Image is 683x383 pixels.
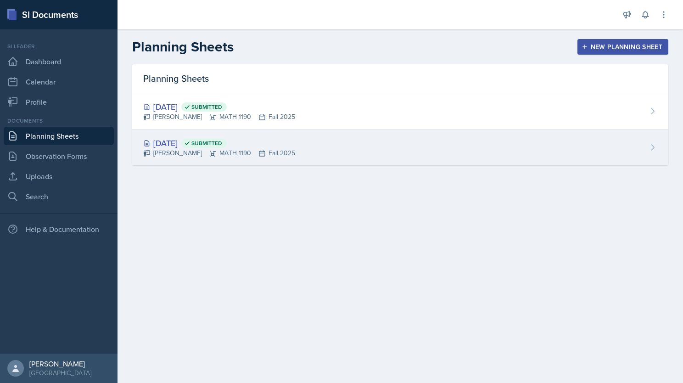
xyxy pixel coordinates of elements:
[4,220,114,238] div: Help & Documentation
[4,147,114,165] a: Observation Forms
[191,140,222,147] span: Submitted
[4,52,114,71] a: Dashboard
[191,103,222,111] span: Submitted
[132,39,234,55] h2: Planning Sheets
[143,148,295,158] div: [PERSON_NAME] MATH 1190 Fall 2025
[577,39,668,55] button: New Planning Sheet
[4,73,114,91] a: Calendar
[143,112,295,122] div: [PERSON_NAME] MATH 1190 Fall 2025
[143,101,295,113] div: [DATE]
[4,167,114,186] a: Uploads
[4,127,114,145] a: Planning Sheets
[4,93,114,111] a: Profile
[132,130,668,165] a: [DATE] Submitted [PERSON_NAME]MATH 1190Fall 2025
[29,359,91,368] div: [PERSON_NAME]
[583,43,662,51] div: New Planning Sheet
[4,187,114,206] a: Search
[132,93,668,130] a: [DATE] Submitted [PERSON_NAME]MATH 1190Fall 2025
[4,117,114,125] div: Documents
[29,368,91,377] div: [GEOGRAPHIC_DATA]
[4,42,114,51] div: Si leader
[143,137,295,149] div: [DATE]
[132,64,668,93] div: Planning Sheets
